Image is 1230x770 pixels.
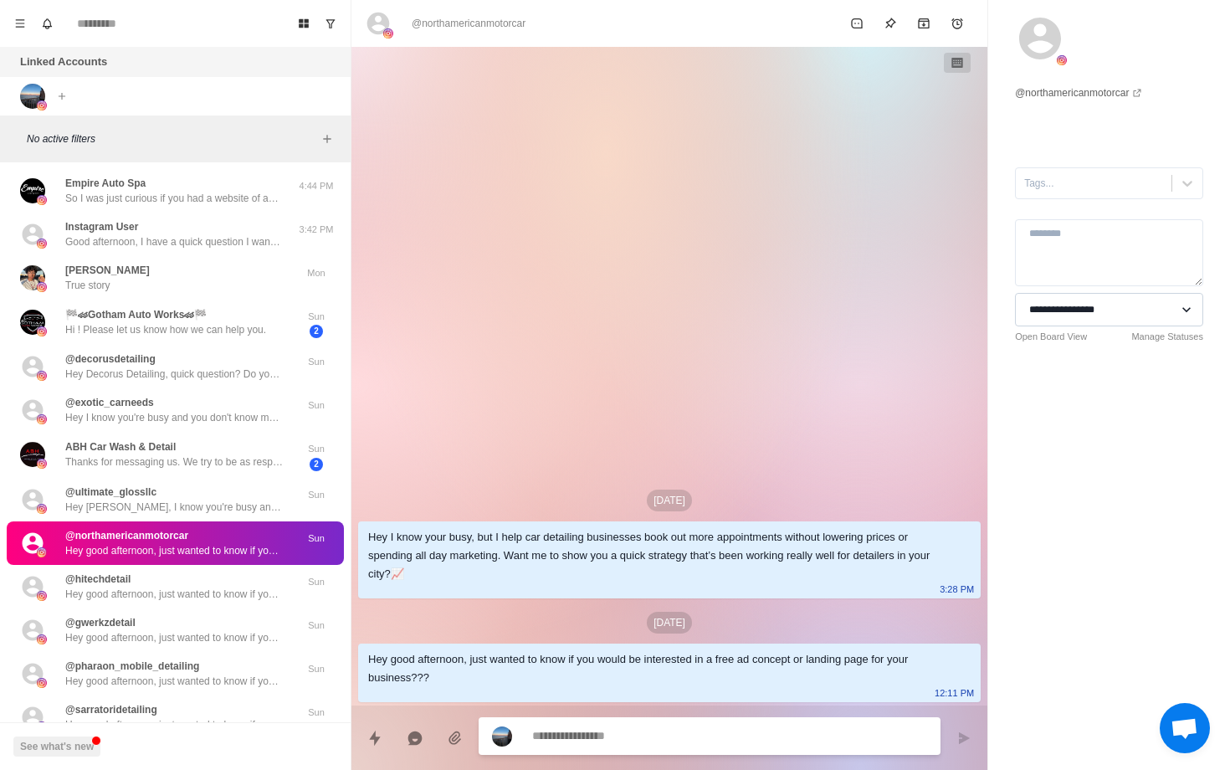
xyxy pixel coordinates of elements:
img: picture [1057,55,1067,65]
img: picture [37,371,47,381]
p: @decorusdetailing [65,352,156,367]
p: Linked Accounts [20,54,107,70]
img: picture [37,504,47,514]
p: Hey Decorus Detailing, quick question? Do you want more clients for this upcoming winter? Me and ... [65,367,283,382]
p: Sun [295,488,337,502]
button: See what's new [13,737,100,757]
p: Hi ! Please let us know how we can help you. [65,322,266,337]
img: picture [383,28,393,38]
p: Sun [295,575,337,589]
button: Board View [290,10,317,37]
p: 12:11 PM [935,684,974,702]
p: So I was just curious if you had a website of ads running for your business already ? [65,191,283,206]
div: Hey good afternoon, just wanted to know if you would be interested in a free ad concept or landin... [368,650,944,687]
button: Reply with AI [398,721,432,755]
p: 3:42 PM [295,223,337,237]
p: [DATE] [647,612,692,634]
p: Sun [295,310,337,324]
img: picture [37,721,47,731]
p: Empire Auto Spa [65,176,146,191]
p: Hey I know you're busy and you don't know me yet, but I help car detailing businesses book out mo... [65,410,283,425]
p: Hey good afternoon, just wanted to know if you would be interested in a free ad concept or landin... [65,587,283,602]
div: Open chat [1160,703,1210,753]
span: 2 [310,325,323,338]
button: Archive [907,7,940,40]
button: Notifications [33,10,60,37]
button: Menu [7,10,33,37]
img: picture [37,547,47,557]
img: picture [37,414,47,424]
p: Sun [295,442,337,456]
button: Add reminder [940,7,974,40]
p: True story [65,278,110,293]
button: Mark as unread [840,7,874,40]
p: @northamericanmotorcar [65,528,188,543]
p: Sun [295,619,337,633]
p: Instagram User [65,219,138,234]
button: Add media [438,721,472,755]
p: 🏁🏎Gotham Auto Works🏎🏁 [65,307,207,322]
p: 4:44 PM [295,179,337,193]
p: Hey good afternoon, just wanted to know if you would be interested in a free ad concept or landin... [65,630,283,645]
img: picture [20,442,45,467]
button: Quick replies [358,721,392,755]
p: @sarratoridetailing [65,702,157,717]
p: Sun [295,398,337,413]
img: picture [37,282,47,292]
img: picture [37,239,47,249]
p: Sun [295,531,337,546]
p: [DATE] [647,490,692,511]
button: Show unread conversations [317,10,344,37]
img: picture [37,326,47,336]
p: @hitechdetail [65,572,131,587]
p: Sun [295,706,337,720]
img: picture [20,310,45,335]
p: Hey good afternoon, just wanted to know if you would be interested in a free ad concept or landin... [65,674,283,689]
p: @pharaon_mobile_detailing [65,659,199,674]
button: Pin [874,7,907,40]
button: Send message [947,721,981,755]
a: @northamericanmotorcar [1015,85,1142,100]
p: ABH Car Wash & Detail [65,439,176,454]
p: @northamericanmotorcar [412,16,525,31]
img: picture [20,178,45,203]
a: Manage Statuses [1131,330,1203,344]
div: Hey I know your busy, but I help car detailing businesses book out more appointments without lowe... [368,528,944,583]
img: picture [20,84,45,109]
img: picture [37,678,47,688]
p: Sun [295,662,337,676]
p: Thanks for messaging us. We try to be as responsive as possible. We'll get back to you soon. [65,454,283,470]
p: Sun [295,355,337,369]
p: 3:28 PM [940,580,974,598]
img: picture [37,634,47,644]
button: Add filters [317,129,337,149]
a: Open Board View [1015,330,1087,344]
p: @ultimate_glossllc [65,485,156,500]
p: @gwerkzdetail [65,615,136,630]
p: Hey good afternoon, just wanted to know if you would be interested in a free ad concept or landin... [65,717,283,732]
p: No active filters [27,131,317,146]
button: Add account [52,86,72,106]
img: picture [20,265,45,290]
img: picture [492,726,512,747]
span: 2 [310,458,323,471]
img: picture [37,591,47,601]
img: picture [37,195,47,205]
img: picture [37,100,47,110]
p: [PERSON_NAME] [65,263,150,278]
p: Mon [295,266,337,280]
p: @exotic_carneeds [65,395,154,410]
p: Hey good afternoon, just wanted to know if you would be interested in a free ad concept or landin... [65,543,283,558]
img: picture [37,459,47,469]
p: Hey [PERSON_NAME], I know you're busy and you don't know me yet, but I want help your business bo... [65,500,283,515]
p: Good afternoon, I have a quick question I want to ask you if you don't mind? [65,234,283,249]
